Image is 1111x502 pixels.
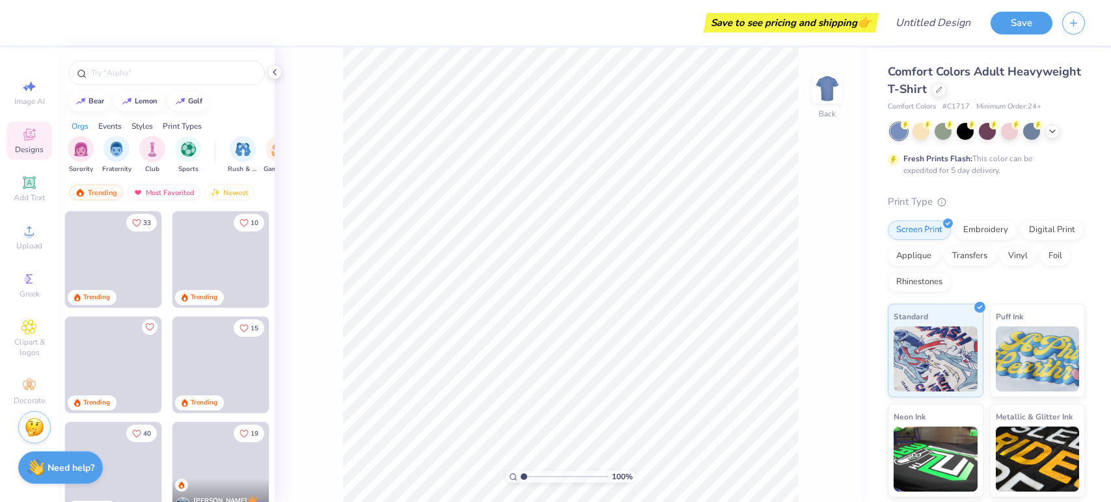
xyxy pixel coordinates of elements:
[888,246,940,266] div: Applique
[14,395,45,406] span: Decorate
[127,185,200,200] div: Most Favorited
[942,101,970,112] span: # C1717
[69,185,123,200] div: Trending
[188,98,202,105] div: golf
[264,165,294,174] span: Game Day
[14,96,45,107] span: Image AI
[191,398,217,408] div: Trending
[115,92,163,111] button: lemon
[102,136,131,174] button: filter button
[612,471,633,482] span: 100 %
[126,425,157,442] button: Like
[75,98,86,105] img: trend_line.gif
[234,425,264,442] button: Like
[888,101,936,112] span: Comfort Colors
[175,98,185,105] img: trend_line.gif
[991,12,1052,34] button: Save
[133,188,143,197] img: most_fav.gif
[181,142,196,157] img: Sports Image
[109,142,124,157] img: Fraternity Image
[944,246,996,266] div: Transfers
[14,192,45,203] span: Add Text
[857,14,871,30] span: 👉
[16,241,42,251] span: Upload
[175,136,201,174] button: filter button
[234,214,264,231] button: Like
[126,214,157,231] button: Like
[48,462,94,474] strong: Need help?
[145,165,159,174] span: Club
[122,98,132,105] img: trend_line.gif
[143,220,151,226] span: 33
[90,66,256,79] input: Try "Alpha"
[976,101,1041,112] span: Minimum Order: 24 +
[83,398,110,408] div: Trending
[903,153,1063,176] div: This color can be expedited for 5 day delivery.
[814,75,840,101] img: Back
[888,194,1085,209] div: Print Type
[139,136,165,174] div: filter for Club
[83,293,110,302] div: Trending
[251,220,258,226] span: 10
[996,410,1073,423] span: Metallic & Glitter Ink
[996,310,1023,323] span: Puff Ink
[888,64,1081,97] span: Comfort Colors Adult Heavyweight T-Shirt
[75,188,85,197] img: trending.gif
[264,136,294,174] div: filter for Game Day
[819,108,836,120] div: Back
[175,136,201,174] div: filter for Sports
[1040,246,1071,266] div: Foil
[271,142,286,157] img: Game Day Image
[894,410,926,423] span: Neon Ink
[7,337,52,358] span: Clipart & logos
[955,220,1017,240] div: Embroidery
[68,136,94,174] button: filter button
[142,319,158,335] button: Like
[15,144,44,155] span: Designs
[894,427,978,492] img: Neon Ink
[68,92,110,111] button: bear
[163,120,202,132] div: Print Types
[139,136,165,174] button: filter button
[204,185,254,200] div: Newest
[894,326,978,391] img: Standard
[228,136,258,174] button: filter button
[168,92,208,111] button: golf
[903,153,972,164] strong: Fresh Prints Flash:
[89,98,104,105] div: bear
[251,430,258,437] span: 19
[234,319,264,337] button: Like
[143,430,151,437] span: 40
[888,272,951,292] div: Rhinestones
[102,136,131,174] div: filter for Fraternity
[210,188,221,197] img: Newest.gif
[1021,220,1084,240] div: Digital Print
[251,325,258,332] span: 15
[20,289,40,299] span: Greek
[228,165,258,174] span: Rush & Bid
[236,142,251,157] img: Rush & Bid Image
[131,120,153,132] div: Styles
[264,136,294,174] button: filter button
[996,326,1080,391] img: Puff Ink
[68,136,94,174] div: filter for Sorority
[74,142,89,157] img: Sorority Image
[885,10,981,36] input: Untitled Design
[1000,246,1036,266] div: Vinyl
[707,13,875,33] div: Save to see pricing and shipping
[894,310,928,323] span: Standard
[996,427,1080,492] img: Metallic & Glitter Ink
[98,120,122,132] div: Events
[145,142,159,157] img: Club Image
[228,136,258,174] div: filter for Rush & Bid
[191,293,217,302] div: Trending
[102,165,131,174] span: Fraternity
[888,220,951,240] div: Screen Print
[178,165,199,174] span: Sports
[135,98,158,105] div: lemon
[72,120,89,132] div: Orgs
[69,165,93,174] span: Sorority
